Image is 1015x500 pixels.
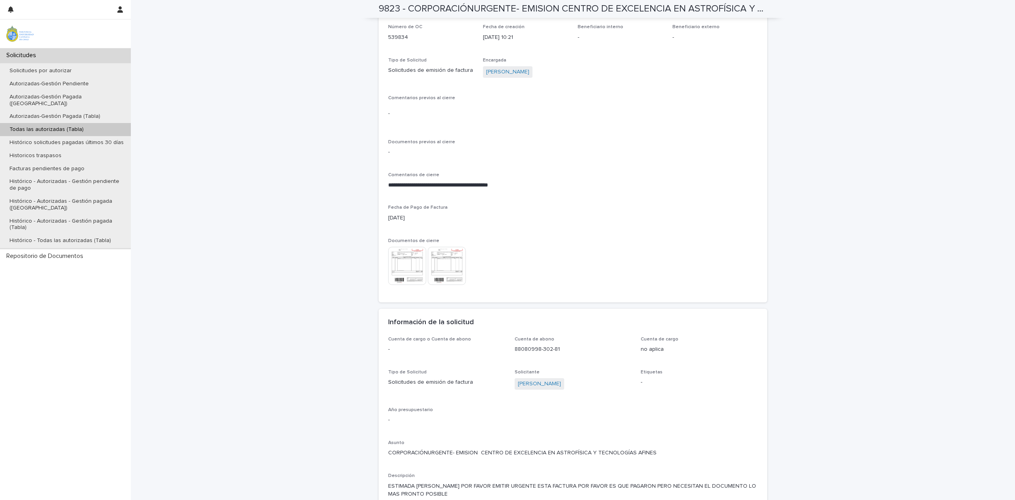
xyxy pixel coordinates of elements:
p: Histórico - Autorizadas - Gestión pendiente de pago [3,178,131,192]
span: Encargada [483,58,506,63]
p: Histórico - Todas las autorizadas (Tabla) [3,237,117,244]
span: Fecha de creación [483,25,525,29]
span: Solicitante [515,370,540,375]
p: Solicitudes de emisión de factura [388,66,473,75]
p: Solicitudes [3,52,42,59]
p: - [388,110,758,118]
p: [DATE] [388,214,473,222]
span: Cuenta de abono [515,337,554,342]
p: Histórico - Autorizadas - Gestión pagada ([GEOGRAPHIC_DATA]) [3,198,131,212]
p: Autorizadas-Gestión Pagada (Tabla) [3,113,107,120]
span: Tipo de Solicitud [388,370,427,375]
a: [PERSON_NAME] [518,380,561,388]
a: [PERSON_NAME] [486,68,529,76]
p: [DATE] 10:21 [483,33,568,42]
p: Repositorio de Documentos [3,252,90,260]
p: Histórico - Autorizadas - Gestión pagada (Tabla) [3,218,131,231]
span: Cuenta de cargo o Cuenta de abono [388,337,471,342]
h2: Información de la solicitud [388,318,474,327]
p: - [672,33,758,42]
span: Fecha de Pago de Factura [388,205,448,210]
p: 539834 [388,33,473,42]
p: - [388,148,758,156]
h2: 9823 - CORPORACIÓNURGENTE- EMISION CENTRO DE EXCELENCIA EN ASTROFÍSICA Y TECNOLOGÍAS AFINES [379,3,764,15]
span: Etiquetas [641,370,663,375]
img: iqsleoUpQLaG7yz5l0jK [6,26,34,42]
p: Todas las autorizadas (Tabla) [3,126,90,133]
span: Beneficiario externo [672,25,720,29]
p: 88080998-302-81 [515,345,632,354]
p: Histórico solicitudes pagadas últimos 30 días [3,139,130,146]
span: Número de OC [388,25,422,29]
span: Año presupuestario [388,408,433,412]
p: ESTIMADA [PERSON_NAME] POR FAVOR EMITIR URGENTE ESTA FACTURA POR FAVOR ES QUE PAGARON PERO NECESI... [388,482,758,499]
span: Documentos previos al cierre [388,140,455,144]
p: - [641,378,758,387]
p: Facturas pendientes de pago [3,165,91,172]
span: Comentarios previos al cierre [388,96,455,100]
span: Comentarios de cierre [388,173,439,177]
p: CORPORACIÓNURGENTE- EMISION CENTRO DE EXCELENCIA EN ASTROFÍSICA Y TECNOLOGÍAS AFINES [388,449,758,457]
p: Solicitudes por autorizar [3,67,78,74]
span: Tipo de Solicitud [388,58,427,63]
span: Cuenta de cargo [641,337,678,342]
p: - [578,33,663,42]
p: - [388,416,505,424]
span: Descripción [388,473,415,478]
span: Beneficiario interno [578,25,623,29]
p: Solicitudes de emisión de factura [388,378,505,387]
p: no aplica [641,345,758,354]
p: - [388,345,505,354]
p: Autorizadas-Gestión Pagada ([GEOGRAPHIC_DATA]) [3,94,131,107]
p: Autorizadas-Gestión Pendiente [3,81,95,87]
span: Documentos de cierre [388,238,439,243]
span: Asunto [388,440,404,445]
p: Historicos traspasos [3,152,68,159]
